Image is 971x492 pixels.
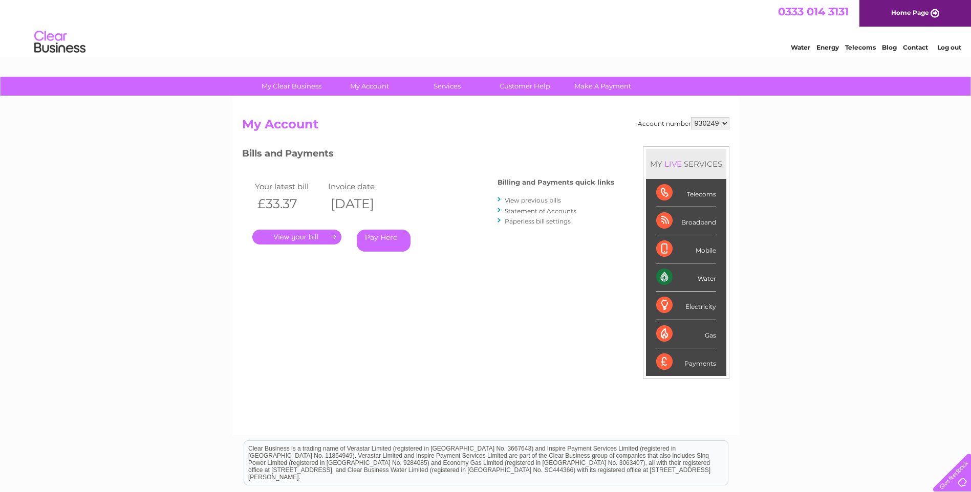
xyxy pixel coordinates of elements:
[791,43,810,51] a: Water
[505,207,576,215] a: Statement of Accounts
[242,146,614,164] h3: Bills and Payments
[816,43,839,51] a: Energy
[34,27,86,58] img: logo.png
[560,77,645,96] a: Make A Payment
[656,320,716,348] div: Gas
[326,193,399,214] th: [DATE]
[903,43,928,51] a: Contact
[656,292,716,320] div: Electricity
[252,180,326,193] td: Your latest bill
[845,43,876,51] a: Telecoms
[249,77,334,96] a: My Clear Business
[244,6,728,50] div: Clear Business is a trading name of Verastar Limited (registered in [GEOGRAPHIC_DATA] No. 3667643...
[327,77,412,96] a: My Account
[646,149,726,178] div: MY SERVICES
[882,43,897,51] a: Blog
[656,179,716,207] div: Telecoms
[937,43,961,51] a: Log out
[505,217,571,225] a: Paperless bill settings
[656,348,716,376] div: Payments
[252,230,341,244] a: .
[778,5,849,18] a: 0333 014 3131
[357,230,411,252] a: Pay Here
[656,235,716,263] div: Mobile
[638,117,729,129] div: Account number
[656,207,716,235] div: Broadband
[326,180,399,193] td: Invoice date
[405,77,489,96] a: Services
[242,117,729,137] h2: My Account
[252,193,326,214] th: £33.37
[662,159,684,169] div: LIVE
[483,77,567,96] a: Customer Help
[505,196,561,204] a: View previous bills
[498,178,614,186] h4: Billing and Payments quick links
[656,263,716,292] div: Water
